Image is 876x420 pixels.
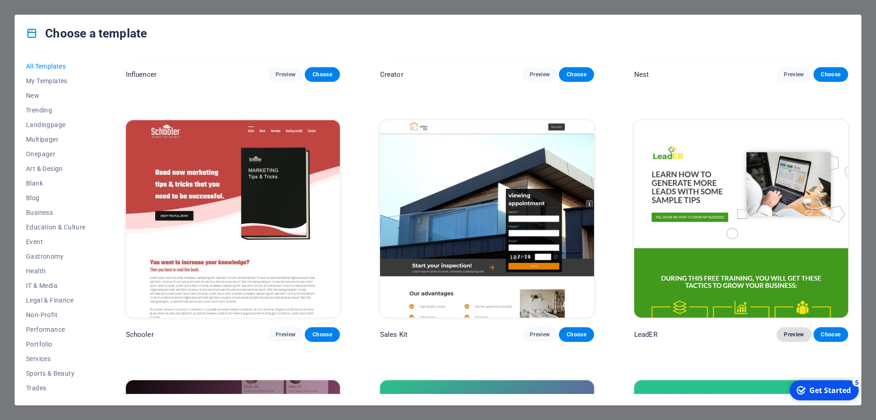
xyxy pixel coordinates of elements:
[777,327,811,342] button: Preview
[26,74,86,88] button: My Templates
[26,161,86,176] button: Art & Design
[26,340,86,348] span: Portfolio
[305,67,339,82] button: Choose
[276,71,296,78] span: Preview
[634,70,649,79] p: Nest
[566,71,586,78] span: Choose
[26,253,86,260] span: Gastronomy
[26,77,86,85] span: My Templates
[26,267,86,275] span: Health
[126,120,340,318] img: Schooler
[25,9,66,19] div: Get Started
[5,4,74,24] div: Get Started 5 items remaining, 0% complete
[26,384,86,392] span: Trades
[268,67,303,82] button: Preview
[26,322,86,337] button: Performance
[380,120,594,318] img: Sales Kit
[777,67,811,82] button: Preview
[26,205,86,220] button: Business
[566,331,586,338] span: Choose
[559,327,594,342] button: Choose
[522,327,557,342] button: Preview
[268,327,303,342] button: Preview
[26,278,86,293] button: IT & Media
[26,264,86,278] button: Health
[26,337,86,351] button: Portfolio
[559,67,594,82] button: Choose
[26,311,86,319] span: Non-Profit
[26,355,86,362] span: Services
[784,331,804,338] span: Preview
[312,331,332,338] span: Choose
[813,327,848,342] button: Choose
[26,150,86,158] span: Onepager
[26,147,86,161] button: Onepager
[26,121,86,128] span: Landingpage
[26,381,86,395] button: Trades
[26,209,86,216] span: Business
[26,234,86,249] button: Event
[26,370,86,377] span: Sports & Beauty
[26,165,86,172] span: Art & Design
[26,88,86,103] button: New
[26,106,86,114] span: Trending
[380,70,403,79] p: Creator
[784,71,804,78] span: Preview
[26,92,86,99] span: New
[26,366,86,381] button: Sports & Beauty
[126,70,156,79] p: Influencer
[26,59,86,74] button: All Templates
[26,26,147,41] h4: Choose a template
[26,326,86,333] span: Performance
[26,297,86,304] span: Legal & Finance
[530,331,550,338] span: Preview
[68,1,77,10] div: 5
[26,220,86,234] button: Education & Culture
[530,71,550,78] span: Preview
[26,136,86,143] span: Multipager
[26,238,86,245] span: Event
[26,191,86,205] button: Blog
[26,282,86,289] span: IT & Media
[813,67,848,82] button: Choose
[312,71,332,78] span: Choose
[26,223,86,231] span: Education & Culture
[380,330,407,339] p: Sales Kit
[26,180,86,187] span: Blank
[26,249,86,264] button: Gastronomy
[821,331,841,338] span: Choose
[26,103,86,117] button: Trending
[26,351,86,366] button: Services
[26,117,86,132] button: Landingpage
[26,63,86,70] span: All Templates
[522,67,557,82] button: Preview
[634,120,848,318] img: LeadER
[26,194,86,202] span: Blog
[26,293,86,308] button: Legal & Finance
[26,308,86,322] button: Non-Profit
[276,331,296,338] span: Preview
[26,176,86,191] button: Blank
[821,71,841,78] span: Choose
[26,132,86,147] button: Multipager
[126,330,154,339] p: Schooler
[305,327,339,342] button: Choose
[634,330,657,339] p: LeadER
